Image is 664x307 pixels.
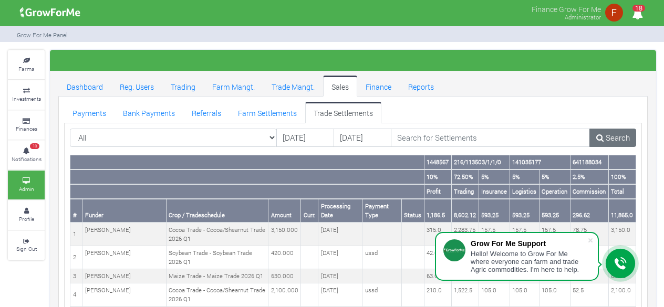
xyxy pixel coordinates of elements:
small: Administrator [565,13,601,21]
td: 157.5 [539,223,570,246]
th: 5% [479,170,510,184]
small: Profile [19,215,34,223]
th: Trading [451,184,479,199]
td: 1 [70,223,82,246]
a: Referrals [183,102,230,123]
a: Sign Out [8,231,45,260]
a: Finances [8,111,45,140]
td: 63.0 [424,269,451,283]
td: 105.0 [539,283,570,306]
small: Investments [12,95,41,102]
td: Cocoa Trade - Cocoa/Shearnut Trade 2026 Q1 [166,283,268,306]
a: Payments [64,102,115,123]
td: [DATE] [318,246,362,269]
th: 11,865.0 [608,199,636,223]
th: Status [401,199,424,223]
div: Grow For Me Support [471,239,587,248]
th: 296.62 [570,199,608,223]
div: Hello! Welcome to Grow For Me where everyone can farm and trade Agric commodities. I'm here to help. [471,250,587,273]
td: 52.5 [570,283,608,306]
a: Trade Settlements [305,102,381,123]
td: 3,150.0 [608,223,636,246]
a: 18 Notifications [8,141,45,170]
td: 105.0 [510,283,539,306]
th: 1448567 [424,155,451,170]
td: 4 [70,283,82,306]
td: 315.0 [424,223,451,246]
small: Admin [19,185,34,193]
th: 10% [424,170,451,184]
a: Finance [357,76,400,97]
small: Notifications [12,155,41,163]
a: Bank Payments [115,102,183,123]
th: 5% [539,170,570,184]
td: [PERSON_NAME] [82,246,167,269]
a: Profile [8,200,45,229]
th: 2.5% [570,170,608,184]
td: ussd [362,283,402,306]
th: 8,602.12 [451,199,479,223]
td: 42.0 [424,246,451,269]
p: Finance Grow For Me [532,2,601,15]
a: Search [589,129,636,147]
img: growforme image [604,2,625,23]
input: DD/MM/YYYY [276,129,334,147]
th: 593.25 [539,199,570,223]
td: 78.75 [570,223,608,246]
a: Farm Settlements [230,102,305,123]
a: Trading [162,76,204,97]
a: Reports [400,76,442,97]
td: [PERSON_NAME] [82,223,167,246]
input: Search for Settlements [391,129,590,147]
td: 420.000 [268,246,301,269]
td: ussd [362,246,402,269]
img: growforme image [16,2,84,23]
a: Trade Mangt. [263,76,323,97]
td: 1,522.5 [451,283,479,306]
td: 157.5 [479,223,510,246]
td: [DATE] [318,283,362,306]
a: Investments [8,80,45,109]
th: Funder [82,199,167,223]
span: 18 [632,5,645,12]
th: 1,186.5 [424,199,451,223]
th: Logistics [510,184,539,199]
td: 2,283.75 [451,223,479,246]
th: # [70,199,82,223]
th: Total [608,184,636,199]
th: 641188034 [570,155,608,170]
td: [PERSON_NAME] [82,269,167,283]
th: Payment Type [362,199,402,223]
td: 105.0 [479,283,510,306]
input: DD/MM/YYYY [334,129,391,147]
a: Admin [8,171,45,199]
a: Farm Mangt. [204,76,263,97]
td: 3,150.000 [268,223,301,246]
th: Curr. [301,199,318,223]
td: 2,100.000 [268,283,301,306]
a: Farms [8,50,45,79]
th: 593.25 [479,199,510,223]
td: 2,100.0 [608,283,636,306]
td: 210.0 [424,283,451,306]
td: 630.000 [268,269,301,283]
small: Sign Out [16,245,37,252]
span: 18 [30,143,39,150]
td: 3 [70,269,82,283]
th: Processing Date [318,199,362,223]
small: Grow For Me Panel [17,31,68,39]
a: Dashboard [58,76,111,97]
th: 216/113503/1/1/0 [451,155,510,170]
td: Maize Trade - Maize Trade 2026 Q1 [166,269,268,283]
a: Reg. Users [111,76,162,97]
td: 157.5 [510,223,539,246]
th: Commission [570,184,608,199]
td: Soybean Trade - Soybean Trade 2026 Q1 [166,246,268,269]
small: Farms [18,65,34,72]
th: 5% [510,170,539,184]
th: Amount [268,199,301,223]
th: 100% [608,170,636,184]
th: 141035177 [510,155,570,170]
th: Crop / Tradeschedule [166,199,268,223]
a: 18 [627,10,648,20]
